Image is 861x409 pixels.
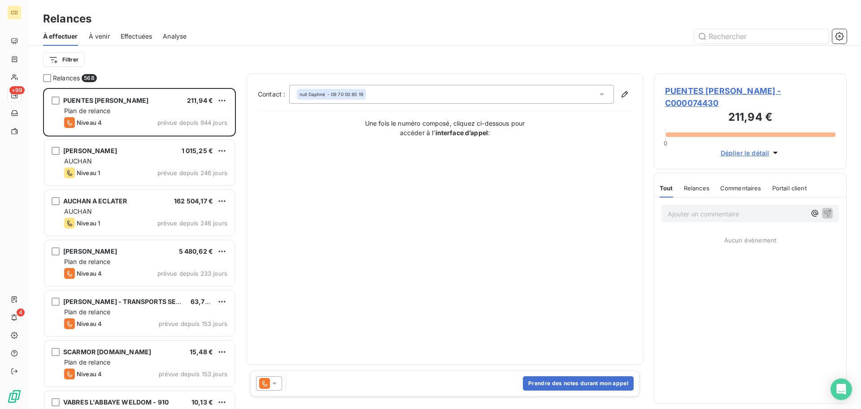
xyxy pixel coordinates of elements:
[63,97,148,104] span: PUENTES [PERSON_NAME]
[43,88,236,409] div: grid
[720,185,761,192] span: Commentaires
[157,169,227,176] span: prévue depuis 246 jours
[159,370,227,378] span: prévue depuis 153 jours
[64,157,92,165] span: AUCHAN
[191,298,215,305] span: 63,72 €
[63,197,127,205] span: AUCHAN A ECLATER
[64,107,110,114] span: Plan de relance
[121,32,152,41] span: Effectuées
[77,220,100,227] span: Niveau 1
[179,247,213,255] span: 5 480,62 €
[64,308,110,316] span: Plan de relance
[9,86,25,94] span: +99
[77,169,100,176] span: Niveau 1
[77,119,102,126] span: Niveau 4
[182,147,213,154] span: 1 015,25 €
[63,398,169,406] span: VABRES L'ABBAYE WELDOM - 910
[191,398,213,406] span: 10,13 €
[63,147,117,154] span: [PERSON_NAME]
[190,348,213,356] span: 15,48 €
[64,207,92,215] span: AUCHAN
[157,220,227,227] span: prévue depuis 246 jours
[159,320,227,327] span: prévue depuis 153 jours
[43,32,78,41] span: À effectuer
[772,185,807,192] span: Portail client
[300,91,326,97] span: null Daphné
[665,85,835,109] span: PUENTES [PERSON_NAME] - C000074430
[721,148,770,158] span: Déplier le détail
[7,389,22,404] img: Logo LeanPay
[43,11,91,27] h3: Relances
[157,270,227,277] span: prévue depuis 233 jours
[684,185,709,192] span: Relances
[63,298,193,305] span: [PERSON_NAME] - TRANSPORTS SELLIER
[53,74,80,83] span: Relances
[660,185,673,192] span: Tout
[435,129,488,136] strong: interface d’appel
[718,148,783,158] button: Déplier le détail
[17,308,25,317] span: 4
[187,97,213,104] span: 211,94 €
[665,109,835,127] h3: 211,94 €
[664,140,667,147] span: 0
[831,378,852,400] div: Open Intercom Messenger
[7,88,21,102] a: +99
[163,32,187,41] span: Analyse
[523,376,634,391] button: Prendre des notes durant mon appel
[77,320,102,327] span: Niveau 4
[694,29,829,44] input: Rechercher
[77,270,102,277] span: Niveau 4
[7,5,22,20] div: CD
[258,90,289,99] label: Contact :
[64,258,110,265] span: Plan de relance
[77,370,102,378] span: Niveau 4
[300,91,363,97] div: - 09 70 00 85 19
[89,32,110,41] span: À venir
[64,358,110,366] span: Plan de relance
[82,74,96,82] span: 568
[43,53,84,67] button: Filtrer
[355,119,535,137] p: Une fois le numéro composé, cliquez ci-dessous pour accéder à l’ :
[63,247,117,255] span: [PERSON_NAME]
[63,348,151,356] span: SCARMOR [DOMAIN_NAME]
[724,237,776,244] span: Aucun évènement
[174,197,213,205] span: 162 504,17 €
[157,119,227,126] span: prévue depuis 944 jours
